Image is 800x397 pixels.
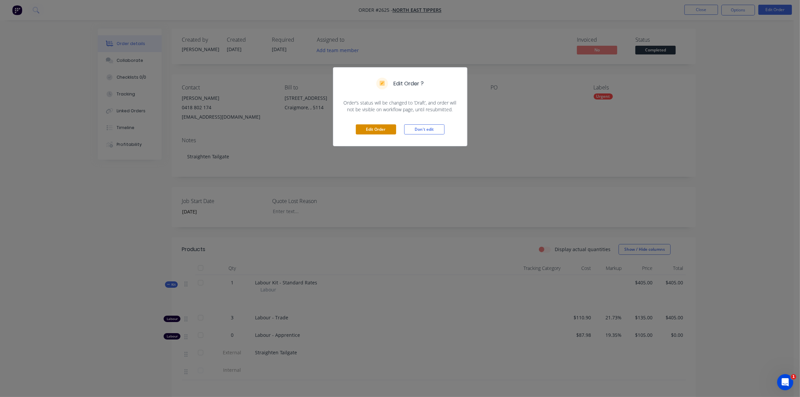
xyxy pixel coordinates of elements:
[777,374,793,390] iframe: Intercom live chat
[356,124,396,134] button: Edit Order
[341,100,459,113] span: Order’s status will be changed to ‘Draft’, and order will not be visible on workflow page, until ...
[404,124,445,134] button: Don't edit
[791,374,796,380] span: 1
[393,80,424,88] h5: Edit Order ?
